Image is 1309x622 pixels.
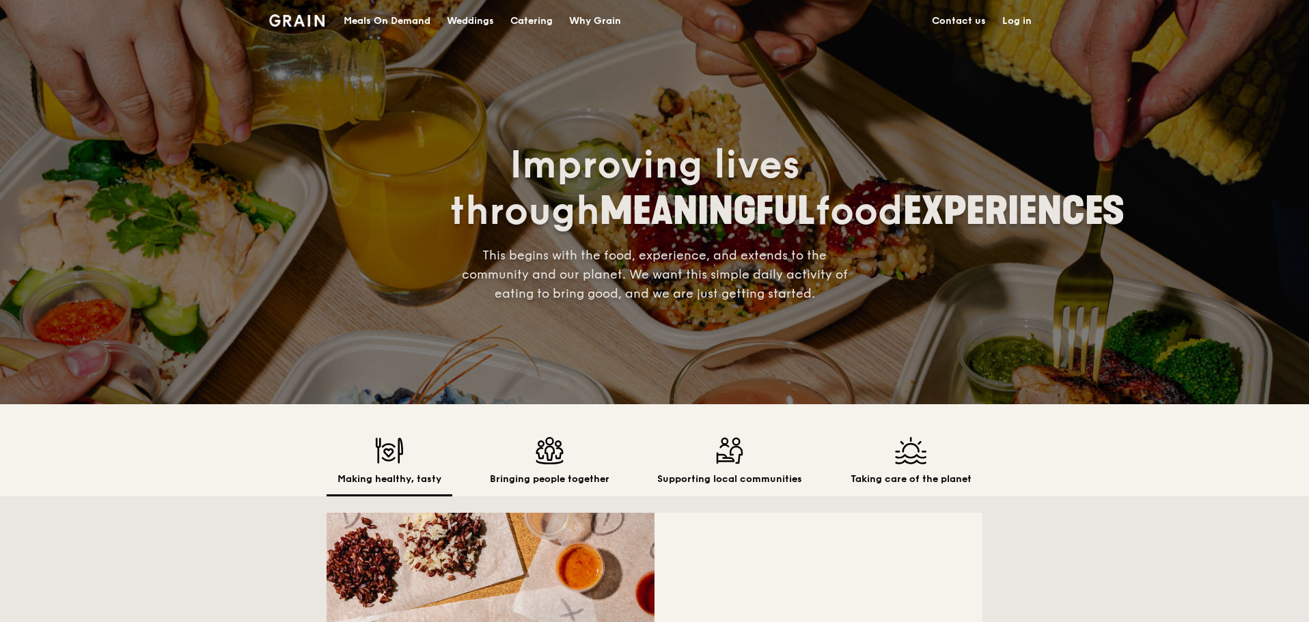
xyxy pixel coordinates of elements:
div: Meals On Demand [344,1,430,42]
img: Making healthy, tasty [337,437,441,464]
img: Taking care of the planet [851,437,972,464]
span: Improving lives through food [450,142,1125,235]
div: Why Grain [569,1,621,42]
a: Catering [502,1,561,42]
h2: Supporting local communities [657,472,802,486]
h2: Taking care of the planet [851,472,972,486]
img: Bringing people together [490,437,609,464]
a: Contact us [924,1,994,42]
h2: Making healthy, tasty [337,472,441,486]
span: This begins with the food, experience, and extends to the community and our planet. We want this ... [462,248,848,301]
h2: Bringing people together [490,472,609,486]
a: Log in [994,1,1040,42]
span: MEANINGFUL [600,188,815,234]
img: Supporting local communities [657,437,802,464]
a: Why Grain [561,1,629,42]
a: Weddings [439,1,502,42]
span: EXPERIENCES [903,188,1125,234]
div: Catering [510,1,553,42]
div: Weddings [447,1,494,42]
img: Grain [269,14,325,27]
